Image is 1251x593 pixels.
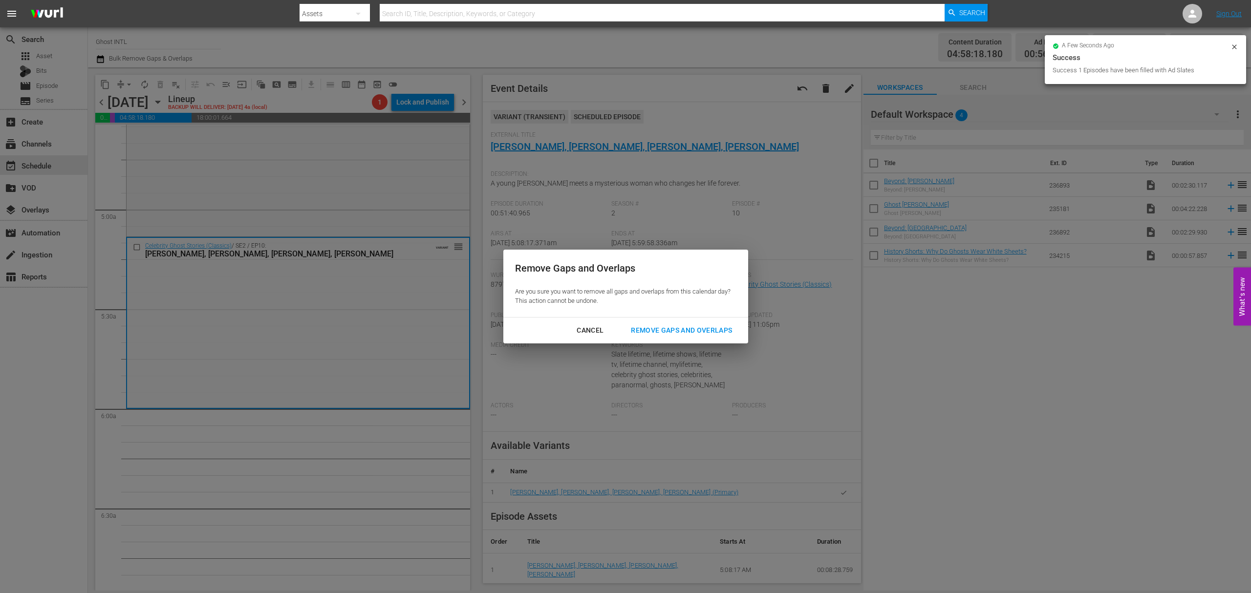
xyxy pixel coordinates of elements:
div: Remove Gaps and Overlaps [623,324,740,337]
p: This action cannot be undone. [515,296,731,306]
button: Remove Gaps and Overlaps [619,321,744,339]
span: Search [959,4,985,21]
button: Open Feedback Widget [1233,268,1251,326]
div: Success 1 Episodes have been filled with Ad Slates [1053,65,1228,75]
div: Success [1053,52,1238,64]
img: ans4CAIJ8jUAAAAAAAAAAAAAAAAAAAAAAAAgQb4GAAAAAAAAAAAAAAAAAAAAAAAAJMjXAAAAAAAAAAAAAAAAAAAAAAAAgAT5G... [23,2,70,25]
button: Cancel [565,321,615,339]
span: menu [6,8,18,20]
span: a few seconds ago [1062,42,1114,50]
div: Remove Gaps and Overlaps [515,261,731,275]
a: Sign Out [1216,10,1242,18]
p: Are you sure you want to remove all gaps and overlaps from this calendar day? [515,287,731,296]
div: Cancel [569,324,611,337]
